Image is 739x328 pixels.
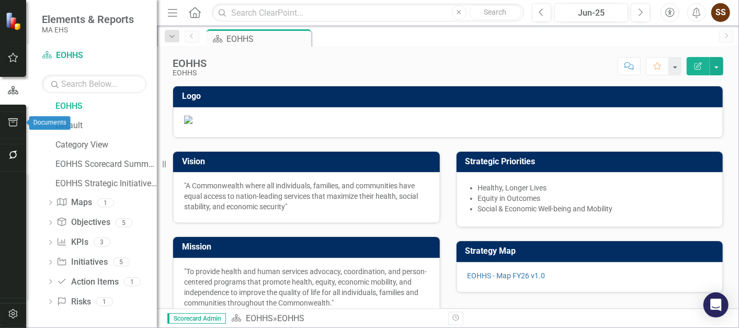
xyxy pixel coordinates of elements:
h3: Strategy Map [465,246,718,256]
a: Default [53,117,157,133]
div: Jun-25 [558,7,624,19]
div: Open Intercom Messenger [703,292,729,318]
a: EOHHS Scorecard Summary [53,155,157,172]
button: SS [711,3,730,22]
div: EOHHS [173,69,207,77]
small: MA EHS [42,26,134,34]
input: Search ClearPoint... [212,4,524,22]
div: 1 [124,277,141,286]
h3: Mission [182,242,435,252]
li: Healthy, Longer Lives [478,183,712,193]
a: Maps [56,197,92,209]
li: Social & Economic Well-being and Mobility [478,203,712,214]
a: KPIs [56,236,88,248]
div: EOHHS Scorecard Summary [55,160,157,169]
a: Action Items [56,276,118,288]
span: Search [484,8,506,16]
div: 3 [94,238,110,247]
a: Initiatives [56,256,107,268]
h3: Logo [182,92,718,101]
span: Elements & Reports [42,13,134,26]
a: EOHHS [246,313,273,323]
a: Risks [56,296,90,308]
span: Scorecard Admin [167,313,226,324]
a: Category View [53,136,157,153]
button: Jun-25 [554,3,628,22]
button: Search [469,5,521,20]
div: EOHHS [226,32,309,46]
div: EOHHS [173,58,207,69]
img: Document.png [184,116,712,124]
div: Category View [55,140,157,150]
div: 1 [97,198,114,207]
div: EOHHS [277,313,304,323]
div: EOHHS [55,101,157,111]
a: EOHHS [42,50,146,62]
div: Default [55,121,157,130]
p: "A Commonwealth where all individuals, families, and communities have equal access to nation-lead... [184,180,429,212]
img: ClearPoint Strategy [5,12,24,30]
input: Search Below... [42,75,146,93]
a: EOHHS [53,97,157,114]
div: 1 [96,297,113,306]
a: EOHHS - Map FY26 v1.0 [468,272,545,280]
a: Objectives [56,217,110,229]
p: "To provide health and human services advocacy, coordination, and person-centered programs that p... [184,266,429,308]
h3: Strategic Priorities [465,157,718,166]
h3: Vision [182,157,435,166]
div: EOHHS Strategic Initiatives Q4 Briefing Booklet [55,179,157,188]
div: 5 [116,218,132,227]
li: Equity in Outcomes [478,193,712,203]
div: 5 [113,258,130,267]
a: EOHHS Strategic Initiatives Q4 Briefing Booklet [53,175,157,191]
div: » [231,313,440,325]
div: Documents [29,116,71,130]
